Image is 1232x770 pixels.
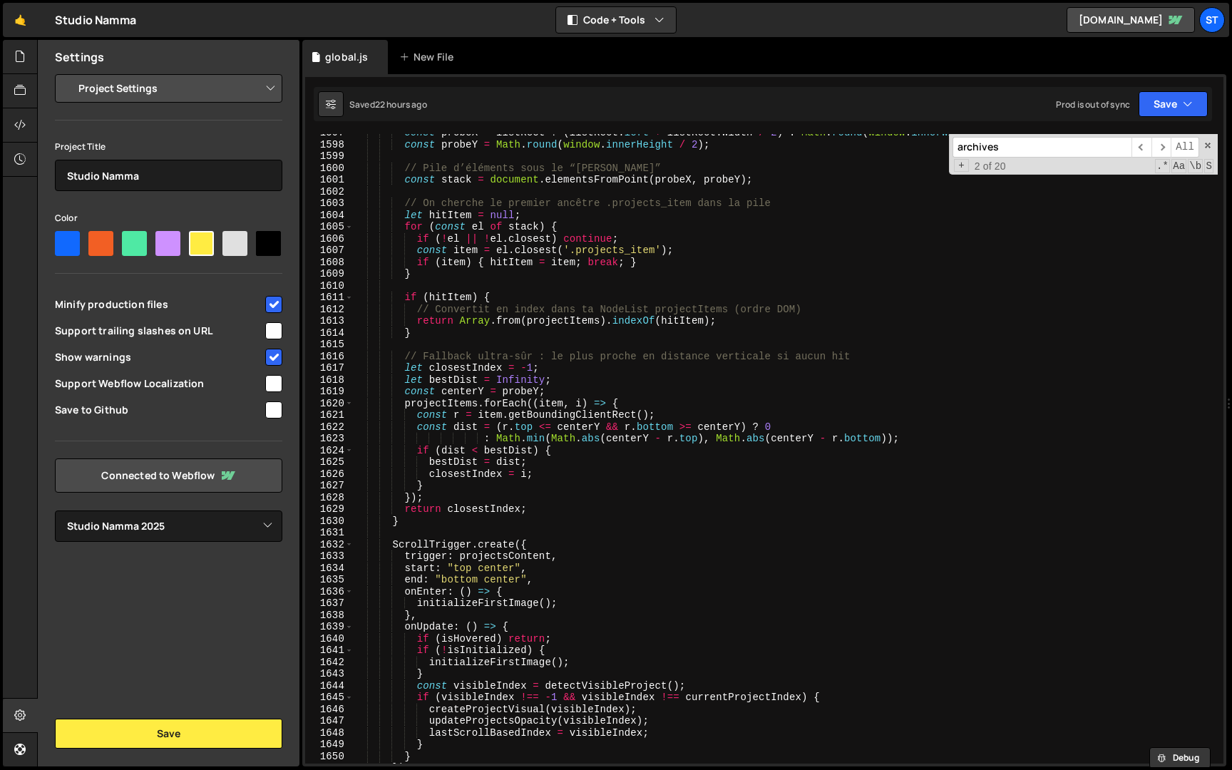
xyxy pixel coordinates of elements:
span: 2 of 20 [969,160,1012,173]
span: Toggle Replace mode [954,159,969,173]
a: 🤙 [3,3,38,37]
div: 1612 [305,304,354,316]
div: 1609 [305,268,354,280]
div: 1650 [305,751,354,763]
div: 1647 [305,715,354,727]
div: 1603 [305,197,354,210]
div: 1628 [305,492,354,504]
span: Show warnings [55,350,263,364]
span: Alt-Enter [1171,137,1199,158]
div: 1601 [305,174,354,186]
div: 1610 [305,280,354,292]
div: 1640 [305,633,354,645]
span: Minify production files [55,297,263,312]
div: 1614 [305,327,354,339]
label: Project Title [55,140,106,154]
span: ​ [1131,137,1151,158]
span: RegExp Search [1155,159,1170,173]
span: Whole Word Search [1188,159,1203,173]
div: 1621 [305,409,354,421]
div: 1598 [305,139,354,151]
div: 1629 [305,503,354,515]
div: 1604 [305,210,354,222]
div: 1599 [305,150,354,163]
a: [DOMAIN_NAME] [1067,7,1195,33]
div: 1646 [305,704,354,716]
div: 1602 [305,186,354,198]
button: Save [55,719,282,749]
div: 1642 [305,657,354,669]
div: 1616 [305,351,354,363]
div: 1617 [305,362,354,374]
div: 1643 [305,668,354,680]
div: 1620 [305,398,354,410]
div: 1632 [305,539,354,551]
div: 22 hours ago [375,98,427,111]
div: 1635 [305,574,354,586]
label: Color [55,211,78,225]
div: 1641 [305,645,354,657]
div: 1627 [305,480,354,492]
div: 1644 [305,680,354,692]
div: 1605 [305,221,354,233]
div: 1638 [305,610,354,622]
h2: Settings [55,49,104,65]
button: Save [1139,91,1208,117]
a: Connected to Webflow [55,458,282,493]
div: 1636 [305,586,354,598]
div: Prod is out of sync [1056,98,1130,111]
div: 1606 [305,233,354,245]
div: 1625 [305,456,354,468]
div: 1623 [305,433,354,445]
div: 1608 [305,257,354,269]
div: 1649 [305,739,354,751]
span: ​ [1151,137,1171,158]
div: 1613 [305,315,354,327]
div: 1600 [305,163,354,175]
div: 1631 [305,527,354,539]
input: Search for [953,137,1131,158]
a: St [1199,7,1225,33]
div: 1624 [305,445,354,457]
span: Search In Selection [1204,159,1213,173]
div: 1626 [305,468,354,481]
div: 1648 [305,727,354,739]
span: Save to Github [55,403,263,417]
div: 1630 [305,515,354,528]
div: 1634 [305,563,354,575]
span: Support Webflow Localization [55,376,263,391]
div: 1618 [305,374,354,386]
span: CaseSensitive Search [1171,159,1186,173]
div: 1639 [305,621,354,633]
div: 1607 [305,245,354,257]
button: Code + Tools [556,7,676,33]
div: 1619 [305,386,354,398]
div: 1611 [305,292,354,304]
div: 1622 [305,421,354,433]
div: New File [399,50,459,64]
div: 1645 [305,692,354,704]
div: 1615 [305,339,354,351]
button: Debug [1149,747,1211,769]
div: 1633 [305,550,354,563]
div: Studio Namma [55,11,136,29]
div: 1637 [305,597,354,610]
input: Project name [55,160,282,191]
span: Support trailing slashes on URL [55,324,263,338]
div: Saved [349,98,427,111]
div: global.js [325,50,368,64]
